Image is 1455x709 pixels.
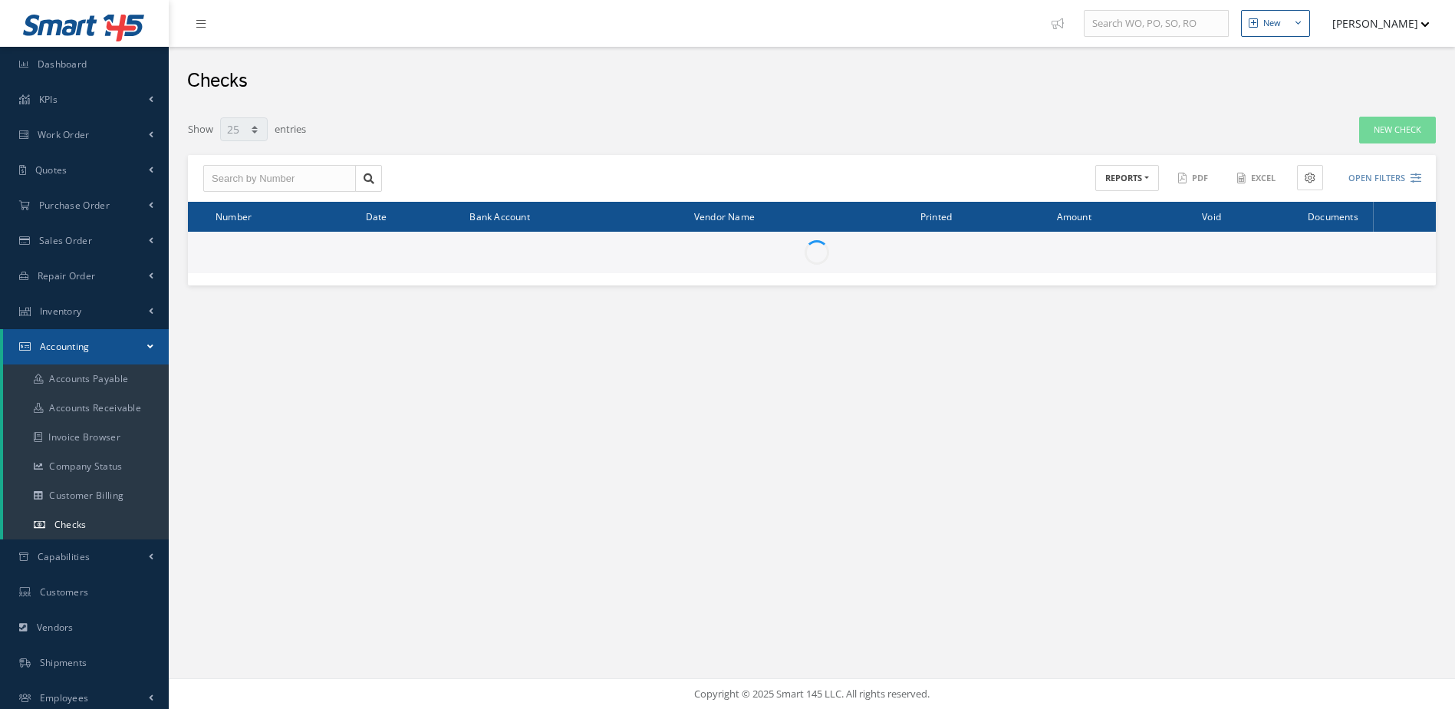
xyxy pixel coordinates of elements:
span: Printed [920,209,952,223]
button: New [1241,10,1310,37]
a: Checks [3,510,169,539]
a: New Check [1359,117,1436,143]
button: Excel [1230,165,1285,192]
a: Accounting [3,329,169,364]
div: New [1263,17,1281,30]
span: Customers [40,585,89,599]
span: Void [1202,209,1221,223]
span: Dashboard [38,58,87,71]
button: Open Filters [1335,166,1421,191]
a: Invoice Browser [3,423,169,452]
a: Accounts Payable [3,364,169,394]
a: Customer Billing [3,481,169,510]
span: Accounting [40,340,90,353]
span: Work Order [38,128,90,141]
span: Date [366,209,387,223]
div: Copyright © 2025 Smart 145 LLC. All rights reserved. [184,687,1440,702]
span: Vendor Name [694,209,755,223]
span: Employees [40,691,89,704]
span: Number [216,209,252,223]
span: Checks [54,518,87,531]
input: Search by Number [203,165,356,193]
span: Repair Order [38,269,96,282]
span: Bank Account [469,209,529,223]
label: Show [188,116,213,137]
a: Company Status [3,452,169,481]
span: Purchase Order [39,199,110,212]
span: Documents [1308,209,1358,223]
label: entries [275,116,306,137]
h2: Checks [187,70,247,93]
span: Quotes [35,163,67,176]
button: PDF [1170,165,1218,192]
span: Amount [1057,209,1091,223]
input: Search WO, PO, SO, RO [1084,10,1229,38]
span: Capabilities [38,550,91,563]
span: Sales Order [39,234,92,247]
span: Shipments [40,656,87,669]
button: REPORTS [1095,165,1159,192]
a: Accounts Receivable [3,394,169,423]
span: Vendors [37,621,74,634]
button: [PERSON_NAME] [1318,8,1430,38]
span: Inventory [40,305,82,318]
span: KPIs [39,93,58,106]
